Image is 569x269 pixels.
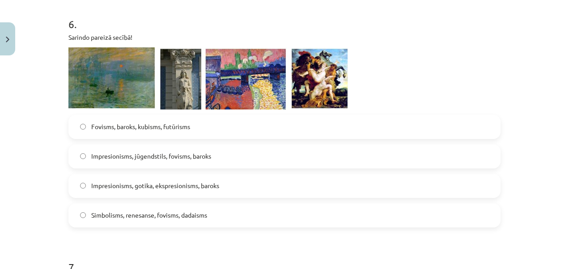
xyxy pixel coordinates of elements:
[80,183,86,189] input: Impresionisms, gotika, ekspresionisms, baroks
[91,181,219,190] span: Impresionisms, gotika, ekspresionisms, baroks
[68,2,501,30] h1: 6 .
[91,151,211,161] span: Impresionisms, jūgendstils, fovisms, baroks
[80,212,86,218] input: Simbolisms, renesanse, fovisms, dadaisms
[80,124,86,130] input: Fovisms, baroks, kubisms, futūrisms
[80,153,86,159] input: Impresionisms, jūgendstils, fovisms, baroks
[91,122,190,131] span: Fovisms, baroks, kubisms, futūrisms
[68,33,501,42] p: Sarindo pareizā secībā!
[91,210,207,220] span: Simbolisms, renesanse, fovisms, dadaisms
[6,37,9,42] img: icon-close-lesson-0947bae3869378f0d4975bcd49f059093ad1ed9edebbc8119c70593378902aed.svg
